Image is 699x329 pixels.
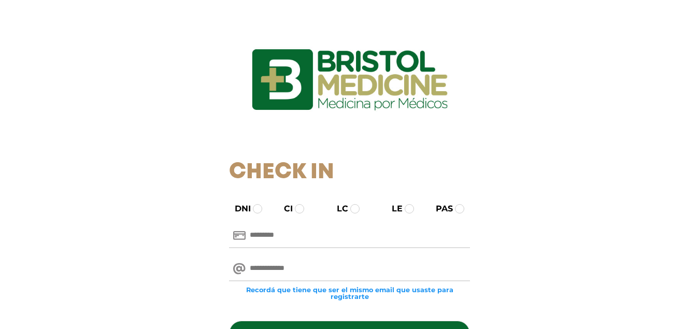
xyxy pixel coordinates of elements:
label: CI [275,203,293,215]
img: logo_ingresarbristol.jpg [210,12,490,147]
small: Recordá que tiene que ser el mismo email que usaste para registrarte [229,287,470,300]
h1: Check In [229,160,470,185]
label: LE [382,203,403,215]
label: DNI [225,203,251,215]
label: PAS [426,203,453,215]
label: LC [327,203,348,215]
